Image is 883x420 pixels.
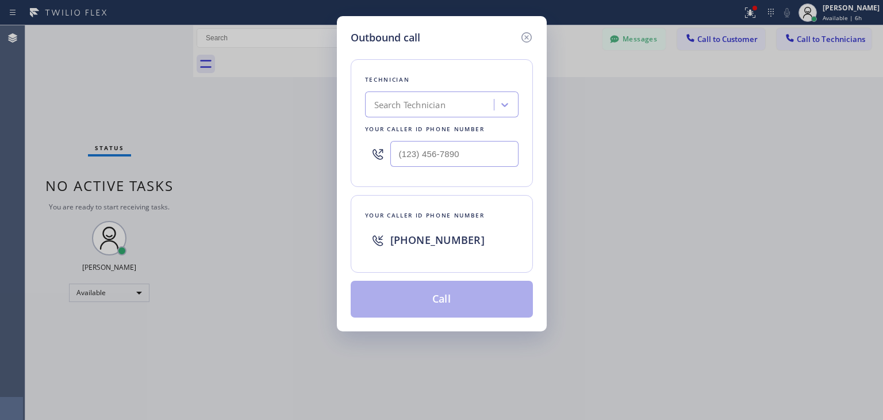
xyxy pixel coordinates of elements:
button: Call [351,281,533,318]
div: Search Technician [374,98,446,112]
div: Technician [365,74,519,86]
input: (123) 456-7890 [390,141,519,167]
h5: Outbound call [351,30,420,45]
div: Your caller id phone number [365,209,519,222]
div: Your caller id phone number [365,123,519,135]
span: [PHONE_NUMBER] [390,233,485,247]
